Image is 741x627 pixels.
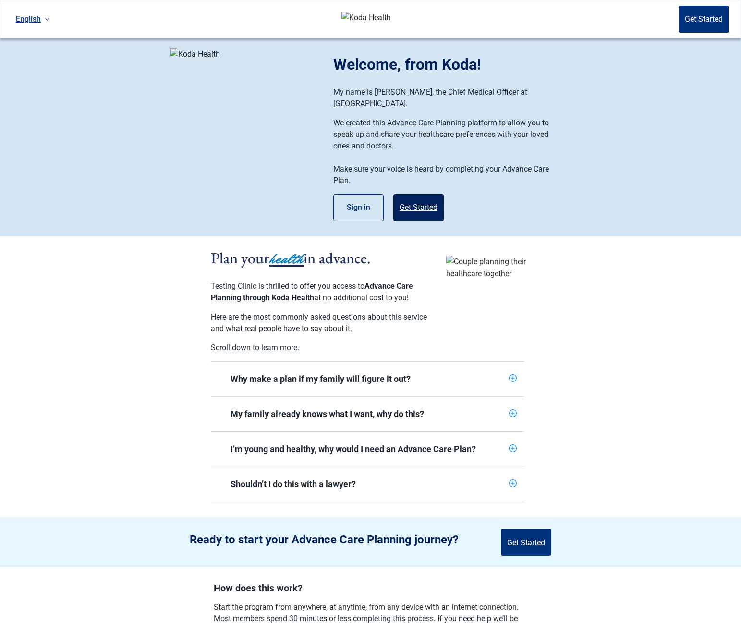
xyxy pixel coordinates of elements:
[333,117,561,152] p: We created this Advance Care Planning platform to allow you to speak up and share your healthcare...
[446,256,530,280] img: Couple planning their healthcare together
[170,48,220,211] img: Koda Health
[679,6,729,33] button: Get Started
[211,342,437,354] p: Scroll down to learn more.
[211,467,524,502] div: Shouldn’t I do this with a lawyer?
[314,293,409,302] span: at no additional cost to you!
[211,397,524,431] div: My family already knows what I want, why do this?
[501,529,551,556] button: Get Started
[393,194,444,221] button: Get Started
[190,533,459,546] h2: Ready to start your Advance Care Planning journey?
[333,86,561,110] p: My name is [PERSON_NAME], the Chief Medical Officer at [GEOGRAPHIC_DATA].
[214,583,527,594] h2: How does this work?
[333,53,571,76] h1: Welcome, from Koda!
[509,409,517,417] span: plus-circle
[231,408,505,420] div: My family already knows what I want, why do this?
[509,479,517,487] span: plus-circle
[211,282,364,291] span: Testing Clinic is thrilled to offer you access to
[211,311,437,334] p: Here are the most commonly asked questions about this service and what real people have to say ab...
[211,248,269,268] span: Plan your
[333,163,561,186] p: Make sure your voice is heard by completing your Advance Care Plan.
[231,373,505,385] div: Why make a plan if my family will figure it out?
[509,444,517,452] span: plus-circle
[231,479,505,490] div: Shouldn’t I do this with a lawyer?
[341,12,391,27] img: Koda Health
[231,443,505,455] div: I’m young and healthy, why would I need an Advance Care Plan?
[211,362,524,396] div: Why make a plan if my family will figure it out?
[333,194,384,221] button: Sign in
[12,11,53,27] a: Current language: English
[45,17,49,22] span: down
[211,432,524,467] div: I’m young and healthy, why would I need an Advance Care Plan?
[304,248,371,268] span: in advance.
[269,248,304,270] span: health
[509,374,517,382] span: plus-circle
